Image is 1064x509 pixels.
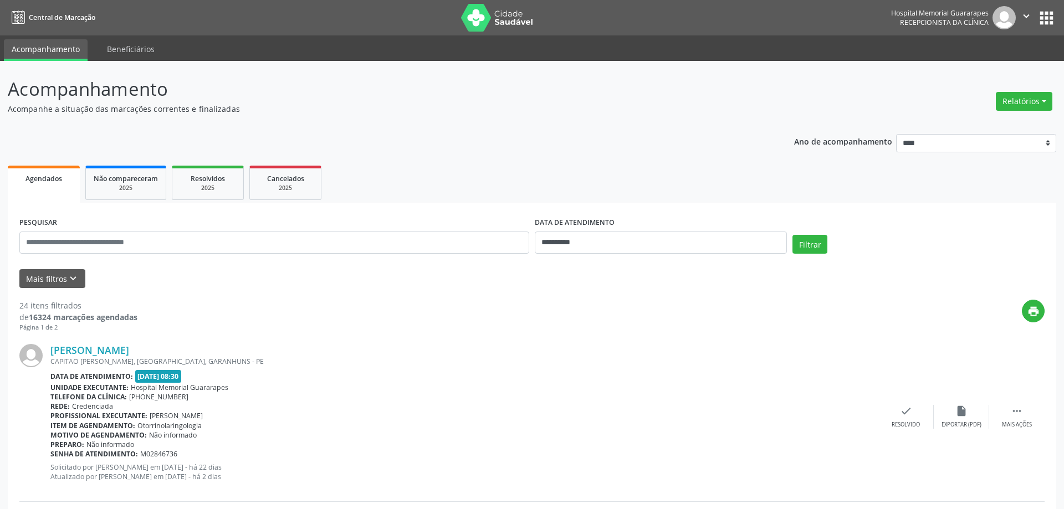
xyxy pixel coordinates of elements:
span: Não informado [86,440,134,449]
b: Profissional executante: [50,411,147,420]
span: M02846736 [140,449,177,459]
i: insert_drive_file [955,405,968,417]
span: Não compareceram [94,174,158,183]
p: Acompanhe a situação das marcações correntes e finalizadas [8,103,741,115]
button: Mais filtroskeyboard_arrow_down [19,269,85,289]
b: Unidade executante: [50,383,129,392]
a: [PERSON_NAME] [50,344,129,356]
b: Preparo: [50,440,84,449]
div: Página 1 de 2 [19,323,137,332]
div: 2025 [180,184,236,192]
i:  [1011,405,1023,417]
img: img [993,6,1016,29]
button:  [1016,6,1037,29]
span: Resolvidos [191,174,225,183]
span: Não informado [149,430,197,440]
p: Solicitado por [PERSON_NAME] em [DATE] - há 22 dias Atualizado por [PERSON_NAME] em [DATE] - há 2... [50,462,878,481]
div: Resolvido [892,421,920,429]
div: de [19,311,137,323]
i: keyboard_arrow_down [67,273,79,285]
span: Agendados [25,174,62,183]
a: Beneficiários [99,39,162,59]
button: print [1022,300,1045,322]
p: Acompanhamento [8,75,741,103]
span: Hospital Memorial Guararapes [131,383,228,392]
div: Mais ações [1002,421,1032,429]
a: Central de Marcação [8,8,95,27]
div: 2025 [94,184,158,192]
span: Credenciada [72,402,113,411]
span: Cancelados [267,174,304,183]
span: Central de Marcação [29,13,95,22]
b: Rede: [50,402,70,411]
b: Data de atendimento: [50,372,133,381]
b: Telefone da clínica: [50,392,127,402]
div: CAPITAO [PERSON_NAME], [GEOGRAPHIC_DATA], GARANHUNS - PE [50,357,878,366]
label: PESQUISAR [19,214,57,232]
a: Acompanhamento [4,39,88,61]
div: Hospital Memorial Guararapes [891,8,989,18]
span: [DATE] 08:30 [135,370,182,383]
div: Exportar (PDF) [942,421,981,429]
div: 24 itens filtrados [19,300,137,311]
b: Motivo de agendamento: [50,430,147,440]
button: apps [1037,8,1056,28]
p: Ano de acompanhamento [794,134,892,148]
b: Item de agendamento: [50,421,135,430]
span: Recepcionista da clínica [900,18,989,27]
button: Filtrar [792,235,827,254]
span: Otorrinolaringologia [137,421,202,430]
label: DATA DE ATENDIMENTO [535,214,615,232]
span: [PHONE_NUMBER] [129,392,188,402]
i: print [1027,305,1040,317]
b: Senha de atendimento: [50,449,138,459]
button: Relatórios [996,92,1052,111]
i: check [900,405,912,417]
div: 2025 [258,184,313,192]
strong: 16324 marcações agendadas [29,312,137,322]
img: img [19,344,43,367]
span: [PERSON_NAME] [150,411,203,420]
i:  [1020,10,1032,22]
